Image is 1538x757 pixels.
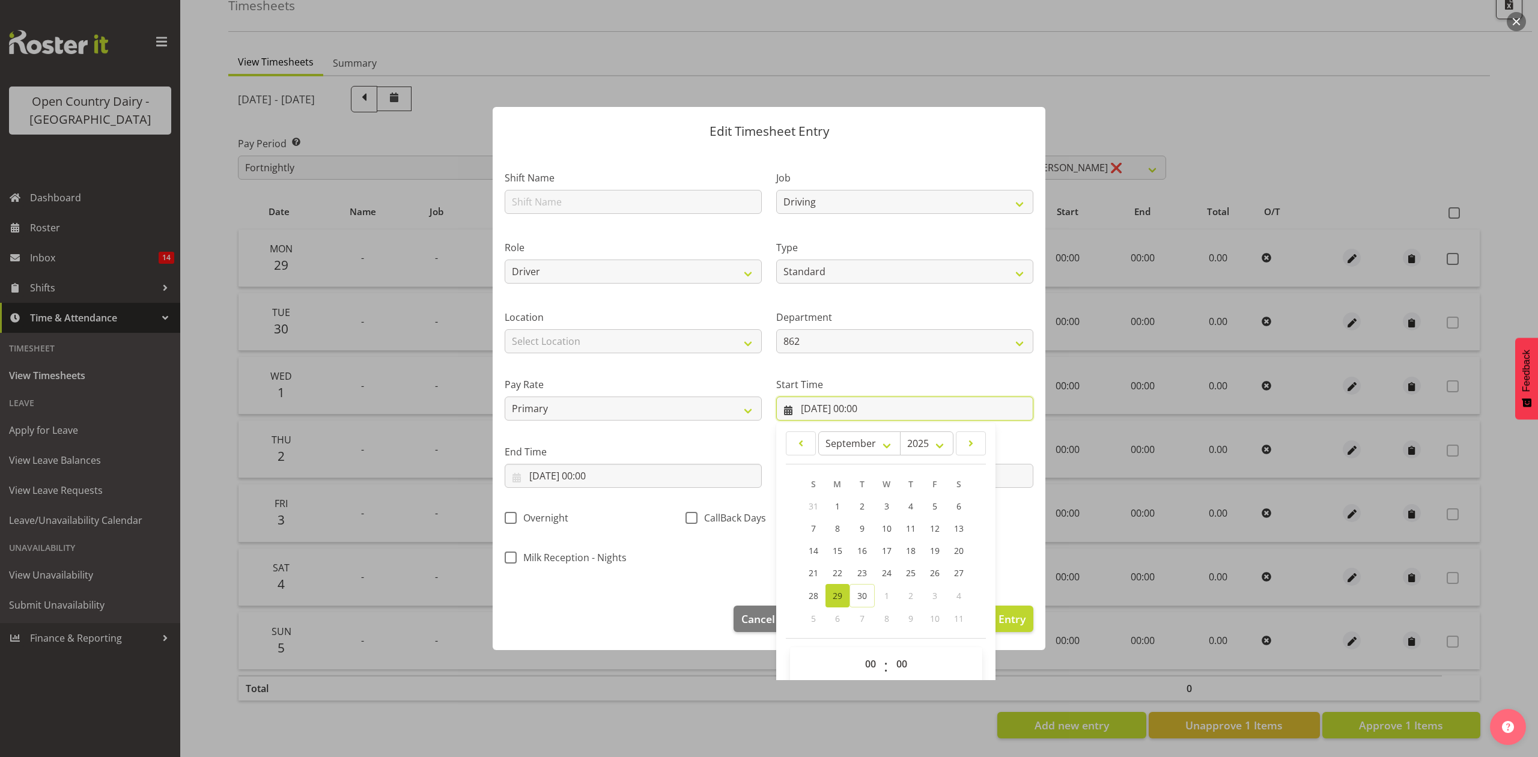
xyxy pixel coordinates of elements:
[833,590,842,601] span: 29
[947,540,971,562] a: 20
[809,590,818,601] span: 28
[958,612,1026,626] span: Update Entry
[517,552,627,564] span: Milk Reception - Nights
[505,240,762,255] label: Role
[908,500,913,512] span: 4
[954,613,964,624] span: 11
[860,478,865,490] span: T
[517,512,568,524] span: Overnight
[801,584,825,607] a: 28
[825,562,850,584] a: 22
[833,478,841,490] span: M
[801,517,825,540] a: 7
[505,190,762,214] input: Shift Name
[954,545,964,556] span: 20
[809,567,818,579] span: 21
[776,377,1033,392] label: Start Time
[698,512,766,524] span: CallBack Days
[875,562,899,584] a: 24
[947,495,971,517] a: 6
[923,495,947,517] a: 5
[899,517,923,540] a: 11
[776,240,1033,255] label: Type
[825,495,850,517] a: 1
[809,500,818,512] span: 31
[884,590,889,601] span: 1
[906,567,916,579] span: 25
[875,540,899,562] a: 17
[932,590,937,601] span: 3
[954,567,964,579] span: 27
[809,545,818,556] span: 14
[906,523,916,534] span: 11
[932,500,937,512] span: 5
[899,540,923,562] a: 18
[850,517,875,540] a: 9
[850,495,875,517] a: 2
[811,523,816,534] span: 7
[956,590,961,601] span: 4
[505,125,1033,138] p: Edit Timesheet Entry
[835,613,840,624] span: 6
[908,590,913,601] span: 2
[930,567,940,579] span: 26
[801,562,825,584] a: 21
[947,517,971,540] a: 13
[908,613,913,624] span: 9
[930,613,940,624] span: 10
[857,590,867,601] span: 30
[505,377,762,392] label: Pay Rate
[930,523,940,534] span: 12
[932,478,937,490] span: F
[884,500,889,512] span: 3
[883,478,890,490] span: W
[860,500,865,512] span: 2
[811,613,816,624] span: 5
[882,545,892,556] span: 17
[825,584,850,607] a: 29
[899,495,923,517] a: 4
[505,310,762,324] label: Location
[860,523,865,534] span: 9
[860,613,865,624] span: 7
[811,478,816,490] span: S
[884,613,889,624] span: 8
[825,540,850,562] a: 15
[923,540,947,562] a: 19
[833,567,842,579] span: 22
[833,545,842,556] span: 15
[956,478,961,490] span: S
[825,517,850,540] a: 8
[505,445,762,459] label: End Time
[835,500,840,512] span: 1
[850,562,875,584] a: 23
[850,540,875,562] a: 16
[882,523,892,534] span: 10
[776,171,1033,185] label: Job
[505,464,762,488] input: Click to select...
[801,540,825,562] a: 14
[899,562,923,584] a: 25
[956,500,961,512] span: 6
[923,562,947,584] a: 26
[776,397,1033,421] input: Click to select...
[1515,338,1538,419] button: Feedback - Show survey
[884,652,888,682] span: :
[1502,721,1514,733] img: help-xxl-2.png
[930,545,940,556] span: 19
[857,545,867,556] span: 16
[882,567,892,579] span: 24
[857,567,867,579] span: 23
[1521,350,1532,392] span: Feedback
[505,171,762,185] label: Shift Name
[947,562,971,584] a: 27
[875,495,899,517] a: 3
[906,545,916,556] span: 18
[850,584,875,607] a: 30
[835,523,840,534] span: 8
[734,606,783,632] button: Cancel
[954,523,964,534] span: 13
[908,478,913,490] span: T
[741,611,775,627] span: Cancel
[776,310,1033,324] label: Department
